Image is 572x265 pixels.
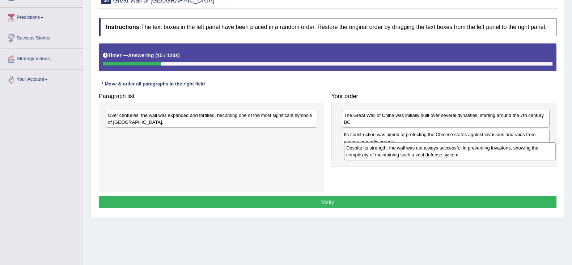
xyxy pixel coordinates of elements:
b: Instructions: [106,24,141,30]
b: ) [178,52,180,58]
b: ( [155,52,157,58]
div: Over centuries, the wall was expanded and fortified, becoming one of the most significant symbols... [106,110,317,128]
b: Answering [128,52,154,58]
a: Your Account [0,70,83,88]
h4: The text boxes in the left panel have been placed in a random order. Restore the original order b... [99,18,556,36]
div: * Move & order all paragraphs in the right field [99,80,208,87]
button: Verify [99,196,556,208]
b: 15 / 120s [157,52,178,58]
a: Strategy Videos [0,49,83,67]
div: Its construction was aimed at protecting the Chinese states against invasions and raids from vari... [342,129,550,147]
h5: Timer — [103,53,180,58]
h4: Paragraph list [99,93,324,100]
a: Predictions [0,8,83,26]
div: The Great Wall of China was initially built over several dynasties, starting around the 7th centu... [342,110,550,128]
a: Success Stories [0,28,83,46]
div: Despite its strength, the wall was not always successful in preventing invasions, showing the com... [344,142,556,160]
h4: Your order [331,93,557,100]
